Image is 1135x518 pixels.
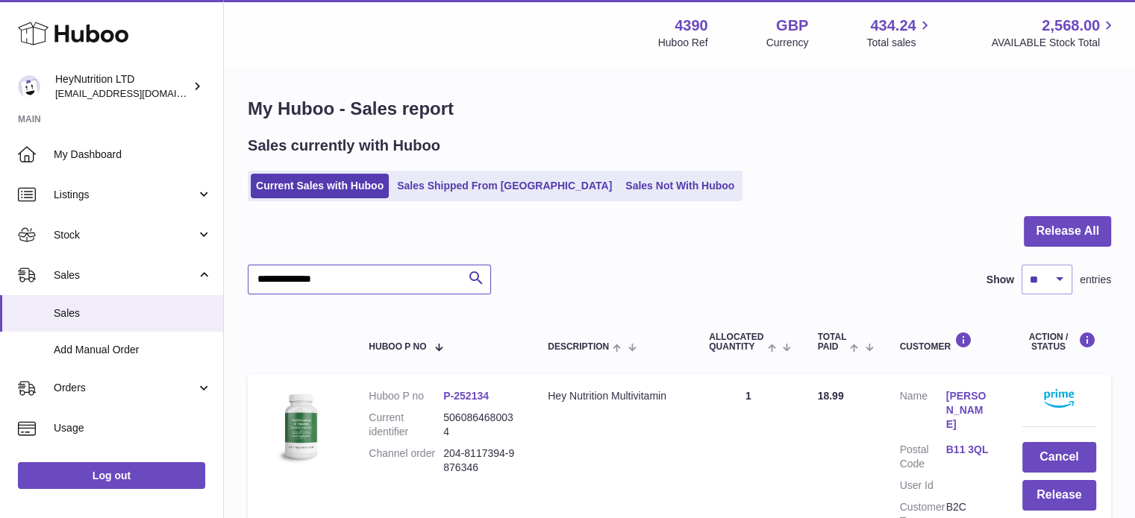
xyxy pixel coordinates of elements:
[54,343,212,357] span: Add Manual Order
[1022,480,1096,511] button: Release
[946,389,992,432] a: [PERSON_NAME]
[55,72,190,101] div: HeyNutrition LTD
[900,478,946,493] dt: User Id
[1022,442,1096,473] button: Cancel
[248,136,440,156] h2: Sales currently with Huboo
[776,16,808,36] strong: GBP
[54,421,212,435] span: Usage
[54,306,212,320] span: Sales
[248,97,1111,121] h1: My Huboo - Sales report
[620,174,740,198] a: Sales Not With Huboo
[54,148,212,162] span: My Dashboard
[54,268,196,282] span: Sales
[54,381,196,395] span: Orders
[55,87,219,99] span: [EMAIL_ADDRESS][DOMAIN_NAME]
[946,443,992,457] a: B11 3QL
[548,389,679,403] div: Hey Nutrition Multivitamin
[817,390,843,402] span: 18.99
[817,332,846,352] span: Total paid
[392,174,617,198] a: Sales Shipped From [GEOGRAPHIC_DATA]
[675,16,708,36] strong: 4390
[54,228,196,242] span: Stock
[18,462,205,489] a: Log out
[263,389,337,464] img: 43901725567377.jpeg
[866,36,933,50] span: Total sales
[900,332,992,352] div: Customer
[1080,273,1111,287] span: entries
[987,273,1014,287] label: Show
[443,446,518,475] dd: 204-8117394-9876346
[991,16,1117,50] a: 2,568.00 AVAILABLE Stock Total
[548,342,609,352] span: Description
[709,332,764,352] span: ALLOCATED Quantity
[1024,216,1111,247] button: Release All
[658,36,708,50] div: Huboo Ref
[369,411,443,439] dt: Current identifier
[766,36,809,50] div: Currency
[369,389,443,403] dt: Huboo P no
[900,389,946,435] dt: Name
[991,36,1117,50] span: AVAILABLE Stock Total
[369,342,426,352] span: Huboo P no
[900,443,946,471] dt: Postal Code
[1022,332,1096,352] div: Action / Status
[369,446,443,475] dt: Channel order
[443,390,489,402] a: P-252134
[54,188,196,202] span: Listings
[251,174,389,198] a: Current Sales with Huboo
[18,75,40,98] img: info@heynutrition.com
[443,411,518,439] dd: 5060864680034
[1042,16,1100,36] span: 2,568.00
[870,16,916,36] span: 434.24
[866,16,933,50] a: 434.24 Total sales
[1044,389,1074,408] img: primelogo.png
